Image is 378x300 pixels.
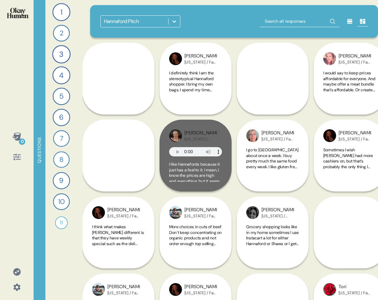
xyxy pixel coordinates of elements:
img: profilepic_24248978164751221.jpg [323,283,336,296]
span: Sometimes I wish [PERSON_NAME] had more cashiers on, but that’s probably the only thing I would s... [323,147,376,287]
div: [PERSON_NAME] [262,206,294,214]
div: [PERSON_NAME] [107,206,140,214]
div: 2 [53,25,70,41]
div: [PERSON_NAME] [185,130,217,137]
img: profilepic_24407854298844860.jpg [92,206,105,219]
img: profilepic_24407854298844860.jpg [323,129,336,142]
div: Tori [339,283,371,290]
div: Hannaford Pitch [104,18,139,25]
div: 3 [52,45,70,63]
div: 8 [53,151,69,168]
img: okayhuman.3b1b6348.png [7,8,28,18]
img: profilepic_8205762622853553.jpg [169,129,182,142]
div: [PERSON_NAME] [107,283,140,290]
div: 11 [55,216,68,229]
span: I definitely think I am the stereotypical Hannaford shopper. I bring my own bags. I spend my time... [169,70,221,238]
div: 4 [52,66,70,84]
div: 1 [52,3,70,21]
input: Search all responses [260,16,340,27]
img: profilepic_24188565040829475.jpg [169,206,182,219]
div: [PERSON_NAME] [185,53,217,60]
div: [US_STATE] / Fast & Fresh [339,137,371,142]
div: [PERSON_NAME] [185,283,217,290]
div: [US_STATE] / Culinary Cruisers [262,214,294,219]
div: [PERSON_NAME] [339,53,371,60]
div: [US_STATE] / Fast & Fresh [185,290,217,296]
div: [PERSON_NAME] [339,130,371,137]
div: [US_STATE] / Fast & Fresh [339,60,371,65]
div: [US_STATE] / Fast & Fresh [339,290,371,296]
div: [US_STATE] / Fast & Fresh [185,60,217,65]
img: profilepic_24188565040829475.jpg [92,283,105,296]
div: [PERSON_NAME] [185,206,217,214]
div: [US_STATE] / Fast & Fresh [185,214,217,219]
div: 9 [53,172,70,189]
div: [PERSON_NAME] [262,130,294,137]
div: 0 [19,139,25,145]
div: 6 [53,109,70,126]
div: [US_STATE] / Fast & Fresh [107,290,140,296]
div: [US_STATE] / Fast & Fresh [107,214,140,219]
img: profilepic_24137083039317575.jpg [323,52,336,65]
div: [US_STATE] / Grab & Go-ers [185,137,217,142]
img: profilepic_24407854298844860.jpg [169,52,182,65]
img: profilepic_24407854298844860.jpg [169,283,182,296]
div: 10 [53,193,70,210]
div: 7 [53,130,70,147]
img: profilepic_23895048896860999.jpg [246,129,259,142]
span: I would say to keep prices affordable for everyone. And maybe offer a meat bundle that's affordab... [323,70,376,227]
div: 5 [53,88,70,105]
div: [US_STATE] / Fast & Fresh [262,137,294,142]
span: I go to [GEOGRAPHIC_DATA] about once a week. I buy pretty much the same food every week. I like g... [246,147,299,298]
img: profilepic_24500204939595889.jpg [246,206,259,219]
